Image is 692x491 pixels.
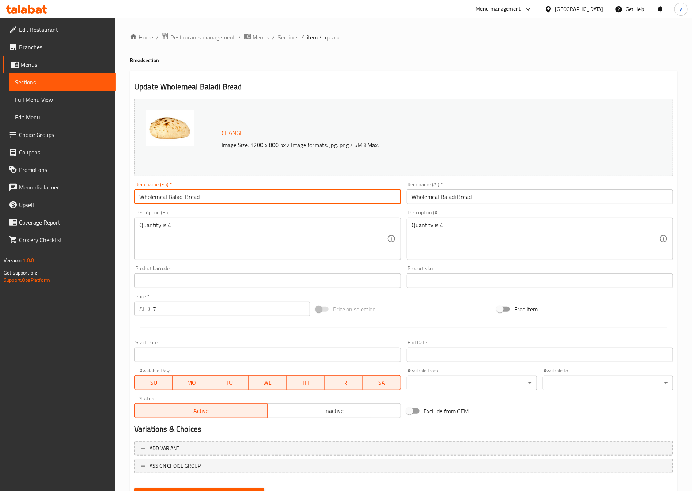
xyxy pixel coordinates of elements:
li: / [238,33,241,42]
span: FR [328,377,360,388]
span: Add variant [150,444,179,453]
button: SA [363,375,401,390]
button: TU [210,375,248,390]
span: SU [138,377,170,388]
span: Promotions [19,165,110,174]
a: Branches [3,38,116,56]
button: WE [249,375,287,390]
p: AED [139,304,150,313]
span: Sections [15,78,110,87]
div: ​ [407,376,537,390]
h2: Update Wholemeal Baladi Bread [134,81,673,92]
button: SU [134,375,173,390]
span: TH [290,377,322,388]
li: / [301,33,304,42]
a: Sections [9,73,116,91]
span: WE [252,377,284,388]
a: Grocery Checklist [3,231,116,249]
li: / [272,33,275,42]
button: Change [219,126,246,141]
span: Free item [514,305,538,314]
span: Upsell [19,200,110,209]
button: Inactive [267,403,401,418]
span: Grocery Checklist [19,235,110,244]
span: SA [366,377,398,388]
span: Choice Groups [19,130,110,139]
li: / [156,33,159,42]
input: Please enter price [153,302,310,316]
span: ASSIGN CHOICE GROUP [150,461,201,471]
button: FR [325,375,363,390]
p: Image Size: 1200 x 800 px / Image formats: jpg, png / 5MB Max. [219,141,606,149]
span: Change [221,128,243,138]
a: Full Menu View [9,91,116,108]
span: Edit Restaurant [19,25,110,34]
h4: Bread section [130,57,677,64]
a: Upsell [3,196,116,214]
span: Coupons [19,148,110,157]
a: Menus [244,32,269,42]
span: Get support on: [4,268,37,277]
button: Add variant [134,441,673,456]
a: Sections [278,33,298,42]
div: [GEOGRAPHIC_DATA] [555,5,603,13]
span: MO [175,377,208,388]
span: Version: [4,256,22,265]
span: Menus [252,33,269,42]
a: Choice Groups [3,126,116,143]
a: Menu disclaimer [3,179,116,196]
h2: Variations & Choices [134,424,673,435]
textarea: Quantity is 4 [139,222,387,256]
input: Enter name En [134,189,401,204]
a: Coverage Report [3,214,116,231]
span: TU [213,377,246,388]
button: MO [173,375,210,390]
span: item / update [307,33,340,42]
span: Coverage Report [19,218,110,227]
span: Active [138,406,265,416]
span: Full Menu View [15,95,110,104]
span: Price on selection [333,305,376,314]
a: Support.OpsPlatform [4,275,50,285]
span: Edit Menu [15,113,110,122]
a: Home [130,33,153,42]
span: Menus [20,60,110,69]
a: Promotions [3,161,116,179]
a: Coupons [3,143,116,161]
nav: breadcrumb [130,32,677,42]
button: ASSIGN CHOICE GROUP [134,459,673,473]
div: ​ [543,376,673,390]
input: Please enter product barcode [134,273,401,288]
button: Active [134,403,268,418]
span: y [680,5,682,13]
input: Please enter product sku [407,273,673,288]
textarea: Quantity is 4 [412,222,659,256]
input: Enter name Ar [407,189,673,204]
img: mmw_638937098091950400 [146,110,194,146]
span: Restaurants management [170,33,235,42]
a: Edit Restaurant [3,21,116,38]
span: Exclude from GEM [424,407,469,415]
span: 1.0.0 [23,256,34,265]
span: Inactive [271,406,398,416]
span: Branches [19,43,110,51]
span: Menu disclaimer [19,183,110,192]
button: TH [287,375,325,390]
div: Menu-management [476,5,521,14]
a: Menus [3,56,116,73]
a: Edit Menu [9,108,116,126]
a: Restaurants management [162,32,235,42]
